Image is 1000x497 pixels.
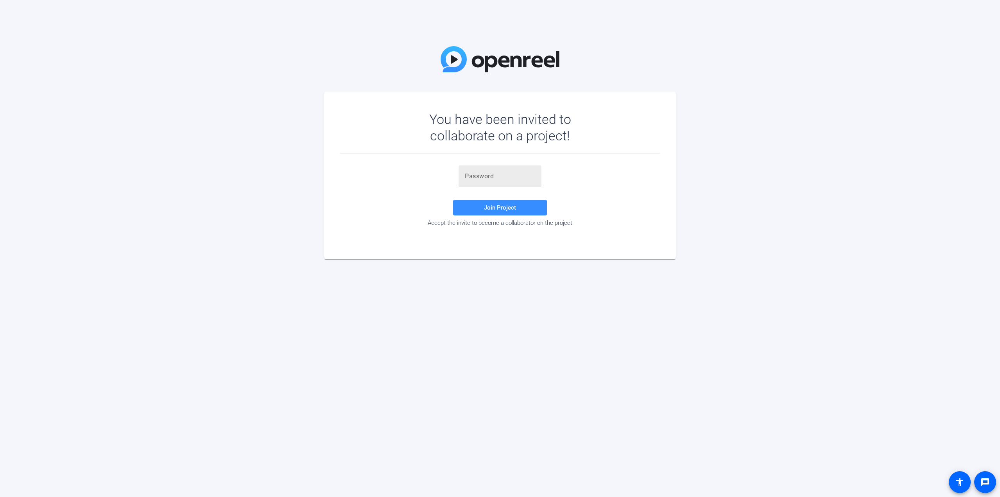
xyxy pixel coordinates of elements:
mat-icon: message [980,477,990,487]
input: Password [465,172,535,181]
div: Accept the invite to become a collaborator on the project [340,219,660,226]
div: You have been invited to collaborate on a project! [407,111,594,144]
img: OpenReel Logo [441,46,559,72]
mat-icon: accessibility [955,477,964,487]
button: Join Project [453,200,547,215]
span: Join Project [484,204,516,211]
